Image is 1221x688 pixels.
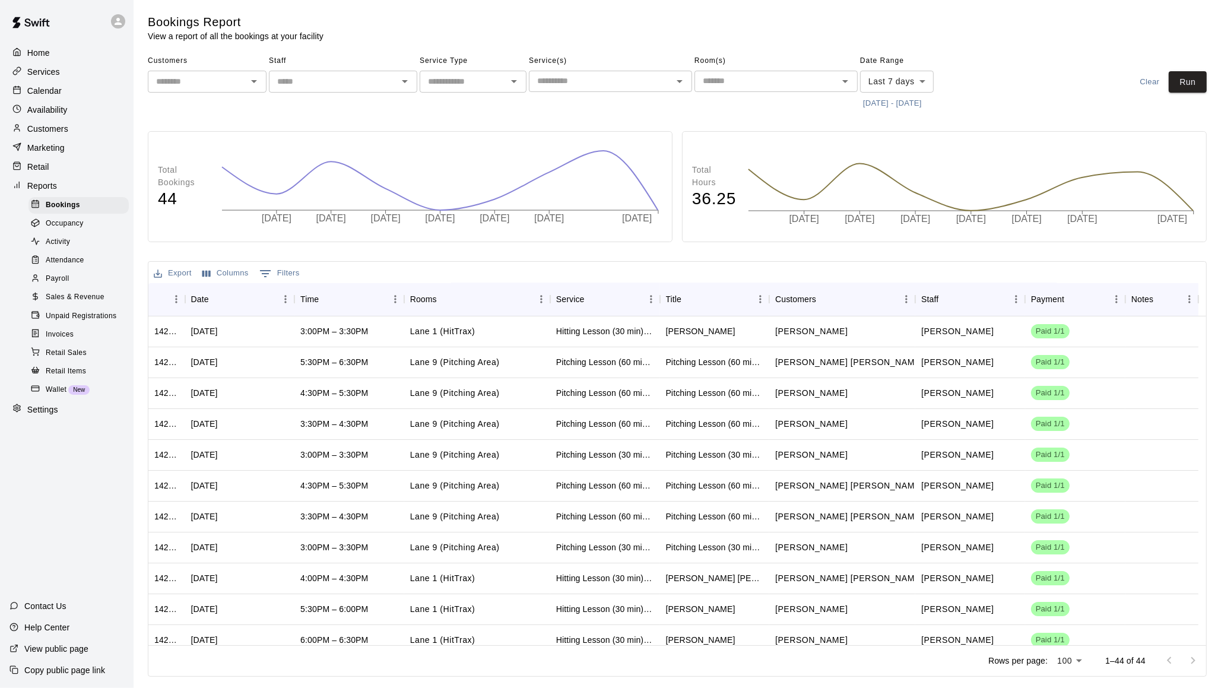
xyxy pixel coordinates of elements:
[1012,214,1042,224] tspan: [DATE]
[642,290,660,308] button: Menu
[769,283,915,316] div: Customers
[921,387,994,400] p: Kyle Bunn
[556,283,585,316] div: Service
[921,511,994,523] p: Kyle Bunn
[1131,283,1153,316] div: Notes
[167,290,185,308] button: Menu
[666,511,764,522] div: Pitching Lesson (60 min)- Kyle Bunn
[666,387,764,399] div: Pitching Lesson (60 min)- Kyle Bunn
[775,572,923,585] p: Wells Payne
[154,541,179,553] div: 1428463
[246,73,262,90] button: Open
[9,401,124,418] a: Settings
[860,52,964,71] span: Date Range
[28,363,129,380] div: Retail Items
[9,101,124,119] div: Availability
[46,310,116,322] span: Unpaid Registrations
[269,52,417,71] span: Staff
[191,387,218,399] div: Tue, Sep 16, 2025
[921,325,994,338] p: Eric Opelski
[27,66,60,78] p: Services
[426,214,455,224] tspan: [DATE]
[900,214,930,224] tspan: [DATE]
[775,418,848,430] p: Henry Jones
[921,572,994,585] p: Eric Opelski
[1031,283,1064,316] div: Payment
[623,214,653,224] tspan: [DATE]
[158,189,210,210] h4: 44
[816,291,833,307] button: Sort
[28,382,129,398] div: WalletNew
[28,362,134,381] a: Retail Items
[921,449,994,461] p: Kyle Bunn
[300,572,368,584] div: 4:00PM – 4:30PM
[410,541,500,554] p: Lane 9 (Pitching Area)
[666,572,764,584] div: Wells Payne
[1125,283,1198,316] div: Notes
[28,308,129,325] div: Unpaid Registrations
[9,44,124,62] a: Home
[480,214,510,224] tspan: [DATE]
[46,255,84,267] span: Attendance
[24,643,88,655] p: View public page
[775,283,816,316] div: Customers
[410,387,500,400] p: Lane 9 (Pitching Area)
[9,120,124,138] div: Customers
[154,291,171,307] button: Sort
[410,283,437,316] div: Rooms
[1031,357,1070,368] span: Paid 1/1
[28,381,134,399] a: WalletNew
[24,622,69,633] p: Help Center
[410,356,500,369] p: Lane 9 (Pitching Area)
[300,387,368,399] div: 4:30PM – 5:30PM
[27,142,65,154] p: Marketing
[921,480,994,492] p: Kyle Bunn
[775,387,848,400] p: Jett Riese
[585,291,601,307] button: Sort
[666,634,735,646] div: Juan Carlos Patrick
[300,634,368,646] div: 6:00PM – 6:30PM
[1025,283,1125,316] div: Payment
[28,270,134,288] a: Payroll
[775,325,848,338] p: Dalton Greene
[319,291,335,307] button: Sort
[410,325,475,338] p: Lane 1 (HitTrax)
[939,291,956,307] button: Sort
[694,52,858,71] span: Room(s)
[191,511,218,522] div: Mon, Sep 15, 2025
[692,164,736,189] p: Total Hours
[154,449,179,461] div: 1428478
[27,104,68,116] p: Availability
[300,603,368,615] div: 5:30PM – 6:00PM
[277,290,294,308] button: Menu
[27,161,49,173] p: Retail
[666,283,682,316] div: Title
[28,215,129,232] div: Occupancy
[556,603,654,615] div: Hitting Lesson (30 min)- Eric Opelski
[410,603,475,616] p: Lane 1 (HitTrax)
[437,291,453,307] button: Sort
[300,449,368,461] div: 3:00PM – 3:30PM
[27,404,58,416] p: Settings
[921,603,994,616] p: Eric Opelski
[28,288,134,307] a: Sales & Revenue
[410,634,475,646] p: Lane 1 (HitTrax)
[46,236,70,248] span: Activity
[300,511,368,522] div: 3:30PM – 4:30PM
[420,52,527,71] span: Service Type
[845,214,875,224] tspan: [DATE]
[300,283,319,316] div: Time
[9,158,124,176] div: Retail
[860,94,925,113] button: [DATE] - [DATE]
[191,418,218,430] div: Tue, Sep 16, 2025
[1131,71,1169,93] button: Clear
[666,418,764,430] div: Pitching Lesson (60 min)- Kyle Bunn
[148,283,185,316] div: ID
[28,345,129,362] div: Retail Sales
[1031,480,1070,492] span: Paid 1/1
[28,326,129,343] div: Invoices
[660,283,770,316] div: Title
[1031,511,1070,522] span: Paid 1/1
[921,356,994,369] p: Kyle Bunn
[46,218,84,230] span: Occupancy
